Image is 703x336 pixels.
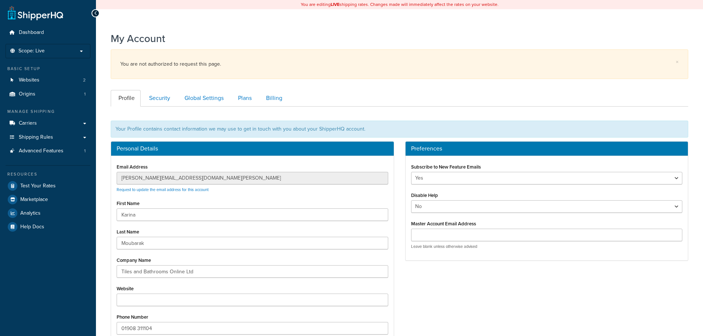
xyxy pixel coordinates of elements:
a: Plans [230,90,258,107]
a: × [676,59,679,65]
li: Advanced Features [6,144,90,158]
label: Website [117,286,134,291]
a: Marketplace [6,193,90,206]
a: Carriers [6,117,90,130]
label: Email Address [117,164,148,170]
span: Websites [19,77,39,83]
div: Resources [6,171,90,177]
span: Test Your Rates [20,183,56,189]
a: Request to update the email address for this account [117,187,209,193]
a: Origins 1 [6,87,90,101]
span: Shipping Rules [19,134,53,141]
a: Analytics [6,207,90,220]
div: Your Profile contains contact information we may use to get in touch with you about your ShipperH... [111,121,688,138]
span: 1 [84,91,86,97]
span: 2 [83,77,86,83]
span: Advanced Features [19,148,63,154]
a: Global Settings [177,90,230,107]
a: Websites 2 [6,73,90,87]
span: Carriers [19,120,37,127]
a: Billing [258,90,288,107]
a: Security [141,90,176,107]
span: 1 [84,148,86,154]
a: Dashboard [6,26,90,39]
label: Master Account Email Address [411,221,476,226]
h3: Personal Details [117,145,388,152]
a: Advanced Features 1 [6,144,90,158]
h3: Preferences [411,145,683,152]
li: Websites [6,73,90,87]
p: Leave blank unless otherwise advised [411,244,683,249]
span: Help Docs [20,224,44,230]
li: Origins [6,87,90,101]
div: Basic Setup [6,66,90,72]
label: First Name [117,201,139,206]
a: Help Docs [6,220,90,233]
span: Scope: Live [18,48,45,54]
a: Profile [111,90,141,107]
label: Disable Help [411,193,438,198]
span: Dashboard [19,30,44,36]
div: You are not authorized to request this page. [120,59,679,69]
label: Phone Number [117,314,148,320]
h1: My Account [111,31,165,46]
a: ShipperHQ Home [8,6,63,20]
span: Analytics [20,210,41,217]
label: Subscribe to New Feature Emails [411,164,481,170]
span: Origins [19,91,35,97]
b: LIVE [331,1,340,8]
a: Test Your Rates [6,179,90,193]
label: Last Name [117,229,139,235]
div: Manage Shipping [6,108,90,115]
label: Company Name [117,257,151,263]
a: Shipping Rules [6,131,90,144]
span: Marketplace [20,197,48,203]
